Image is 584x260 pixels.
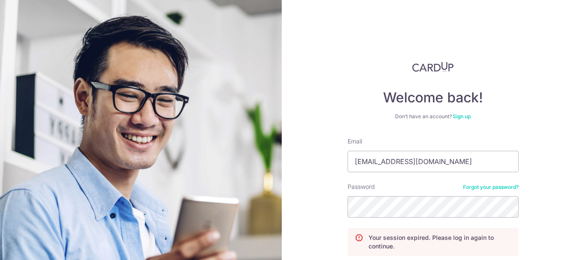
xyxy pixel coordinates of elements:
[348,113,519,120] div: Don’t have an account?
[369,233,511,251] p: Your session expired. Please log in again to continue.
[348,89,519,106] h4: Welcome back!
[463,184,519,191] a: Forgot your password?
[348,137,362,146] label: Email
[348,182,375,191] label: Password
[453,113,471,120] a: Sign up
[412,62,454,72] img: CardUp Logo
[348,151,519,172] input: Enter your Email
